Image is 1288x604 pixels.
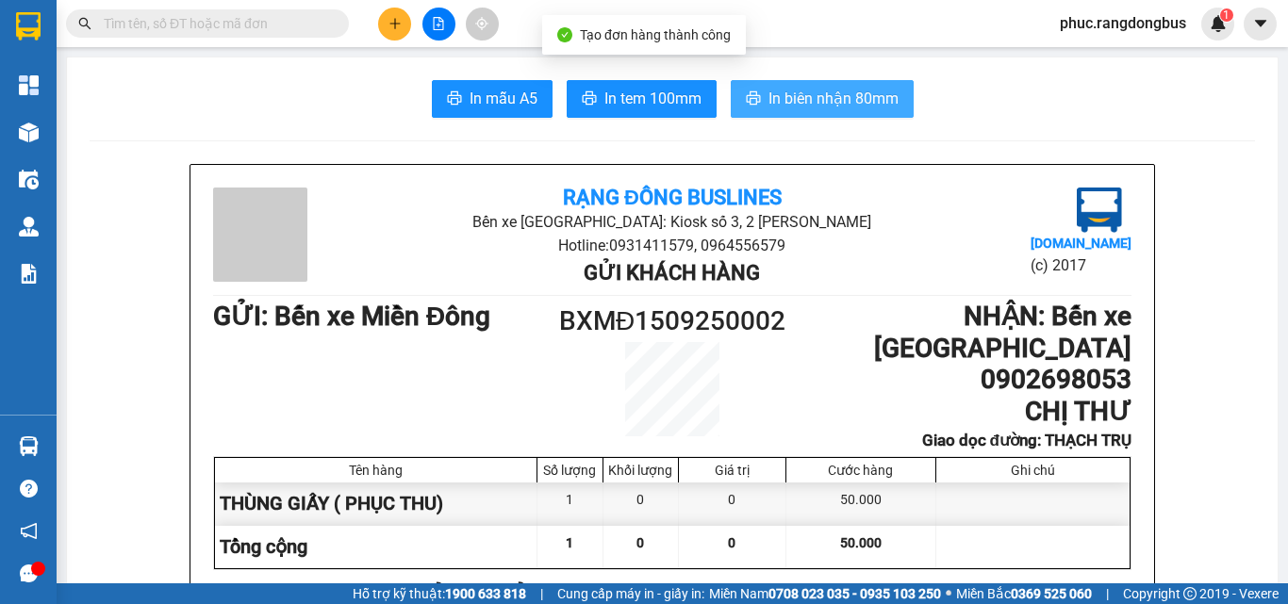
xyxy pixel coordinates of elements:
[768,87,899,110] span: In biên nhận 80mm
[1220,8,1233,22] sup: 1
[475,17,488,30] span: aim
[768,586,941,601] strong: 0708 023 035 - 0935 103 250
[378,8,411,41] button: plus
[366,210,978,234] li: Bến xe [GEOGRAPHIC_DATA]: Kiosk số 3, 2 [PERSON_NAME]
[557,27,572,42] span: check-circle
[709,583,941,604] span: Miền Nam
[1011,586,1092,601] strong: 0369 525 060
[956,583,1092,604] span: Miền Bắc
[1045,11,1201,35] span: phuc.rangdongbus
[366,234,978,257] li: Hotline: 0931411579, 0964556579
[540,583,543,604] span: |
[1244,8,1277,41] button: caret-down
[19,217,39,237] img: warehouse-icon
[353,583,526,604] span: Hỗ trợ kỹ thuật:
[542,463,598,478] div: Số lượng
[220,535,307,558] span: Tổng cộng
[16,12,41,41] img: logo-vxr
[19,170,39,189] img: warehouse-icon
[786,482,936,525] div: 50.000
[19,264,39,284] img: solution-icon
[447,90,462,108] span: printer
[1252,15,1269,32] span: caret-down
[731,80,914,118] button: printerIn biên nhận 80mm
[582,90,597,108] span: printer
[566,535,573,550] span: 1
[746,90,761,108] span: printer
[946,590,951,597] span: ⚪️
[580,27,731,42] span: Tạo đơn hàng thành công
[791,463,931,478] div: Cước hàng
[220,463,532,478] div: Tên hàng
[557,583,704,604] span: Cung cấp máy in - giấy in:
[445,586,526,601] strong: 1900 633 818
[422,8,455,41] button: file-add
[470,87,537,110] span: In mẫu A5
[432,80,553,118] button: printerIn mẫu A5
[537,482,603,525] div: 1
[215,482,537,525] div: THÙNG GIẤY ( PHỤC THU)
[1031,236,1131,251] b: [DOMAIN_NAME]
[567,80,717,118] button: printerIn tem 100mm
[874,301,1131,364] b: NHẬN : Bến xe [GEOGRAPHIC_DATA]
[20,564,38,582] span: message
[840,535,882,550] span: 50.000
[213,301,490,332] b: GỬI : Bến xe Miền Đông
[104,13,326,34] input: Tìm tên, số ĐT hoặc mã đơn
[20,480,38,498] span: question-circle
[19,436,39,456] img: warehouse-icon
[636,535,644,550] span: 0
[1106,583,1109,604] span: |
[787,396,1131,428] h1: CHỊ THƯ
[684,463,781,478] div: Giá trị
[728,535,735,550] span: 0
[584,261,760,285] b: Gửi khách hàng
[1210,15,1227,32] img: icon-new-feature
[922,431,1131,449] b: Giao dọc đường: THẠCH TRỤ
[432,17,445,30] span: file-add
[1223,8,1230,22] span: 1
[20,522,38,540] span: notification
[941,463,1125,478] div: Ghi chú
[466,8,499,41] button: aim
[604,87,702,110] span: In tem 100mm
[1077,188,1122,233] img: logo.jpg
[19,122,39,142] img: warehouse-icon
[1183,587,1197,600] span: copyright
[679,482,786,525] div: 0
[19,75,39,95] img: dashboard-icon
[608,463,673,478] div: Khối lượng
[78,17,91,30] span: search
[787,364,1131,396] h1: 0902698053
[557,301,787,342] h1: BXMĐ1509250002
[388,17,402,30] span: plus
[563,186,782,209] b: Rạng Đông Buslines
[1031,253,1131,277] li: (c) 2017
[603,482,679,525] div: 0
